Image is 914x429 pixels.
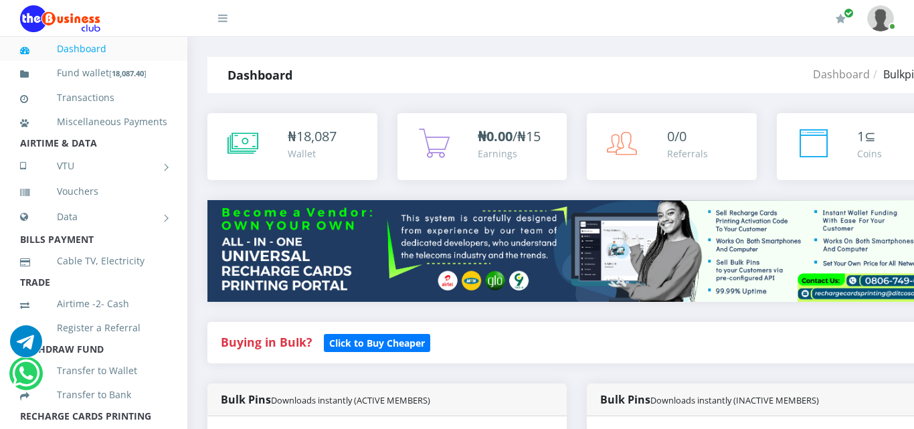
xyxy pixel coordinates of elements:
div: ⊆ [857,126,882,147]
a: VTU [20,149,167,183]
a: Chat for support [10,335,42,357]
small: Downloads instantly (INACTIVE MEMBERS) [650,394,819,406]
b: ₦0.00 [478,127,513,145]
div: Referrals [667,147,708,161]
a: Transactions [20,82,167,113]
a: ₦18,087 Wallet [207,113,377,180]
a: Miscellaneous Payments [20,106,167,137]
a: Data [20,200,167,234]
a: Register a Referral [20,313,167,343]
small: Downloads instantly (ACTIVE MEMBERS) [271,394,430,406]
span: 18,087 [296,127,337,145]
i: Renew/Upgrade Subscription [836,13,846,24]
img: User [867,5,894,31]
span: 1 [857,127,864,145]
strong: Dashboard [227,67,292,83]
a: Click to Buy Cheaper [324,334,430,350]
div: Earnings [478,147,541,161]
a: ₦0.00/₦15 Earnings [397,113,567,180]
strong: Buying in Bulk? [221,334,312,350]
small: [ ] [109,68,147,78]
strong: Bulk Pins [221,392,430,407]
strong: Bulk Pins [600,392,819,407]
a: Airtime -2- Cash [20,288,167,319]
a: Dashboard [20,33,167,64]
a: Transfer to Wallet [20,355,167,386]
a: Cable TV, Electricity [20,246,167,276]
a: Vouchers [20,176,167,207]
b: 18,087.40 [112,68,144,78]
b: Click to Buy Cheaper [329,337,425,349]
div: ₦ [288,126,337,147]
a: Fund wallet[18,087.40] [20,58,167,89]
a: Chat for support [12,367,39,390]
div: Coins [857,147,882,161]
a: Dashboard [813,67,870,82]
span: Renew/Upgrade Subscription [844,8,854,18]
span: /₦15 [478,127,541,145]
img: Logo [20,5,100,32]
span: 0/0 [667,127,687,145]
div: Wallet [288,147,337,161]
a: Transfer to Bank [20,379,167,410]
a: 0/0 Referrals [587,113,757,180]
